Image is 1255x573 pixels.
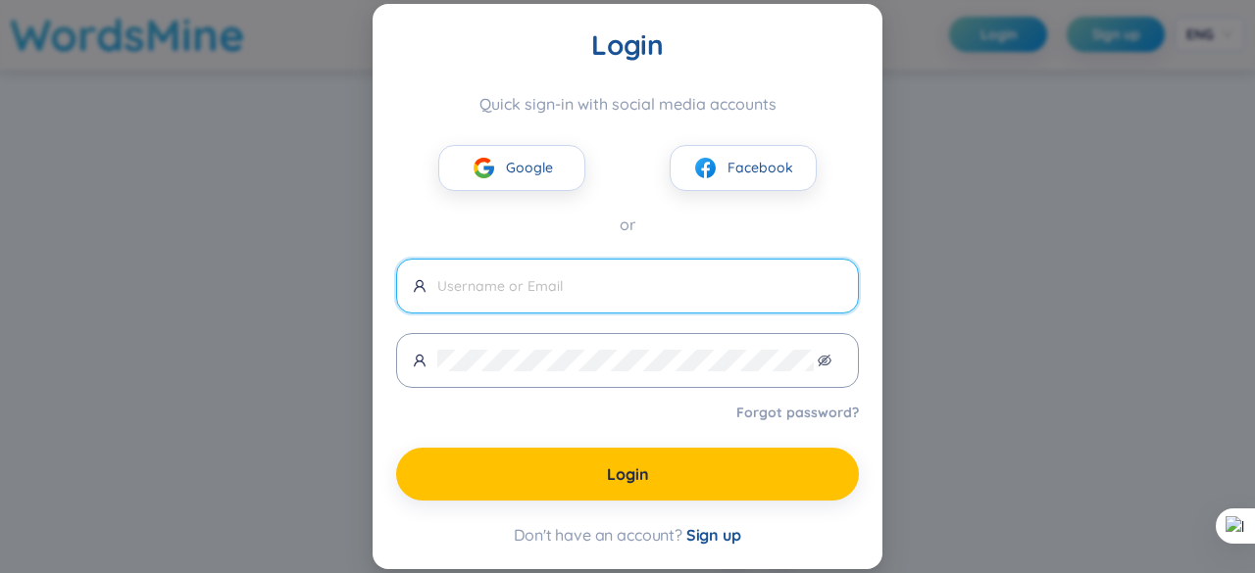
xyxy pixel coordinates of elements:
div: or [396,213,859,237]
button: Login [396,448,859,501]
div: Login [396,27,859,63]
button: facebookFacebook [670,145,817,191]
a: Forgot password? [736,403,859,422]
span: Login [607,463,649,485]
input: Username or Email [437,275,842,297]
img: google [472,156,496,180]
span: Sign up [686,525,741,545]
span: user [413,354,427,367]
span: Google [506,157,553,178]
img: facebook [693,156,718,180]
span: eye-invisible [818,354,831,367]
button: googleGoogle [438,145,585,191]
div: Quick sign-in with social media accounts [396,94,859,114]
span: Facebook [728,157,793,178]
div: Don't have an account? [396,524,859,546]
span: user [413,279,427,293]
